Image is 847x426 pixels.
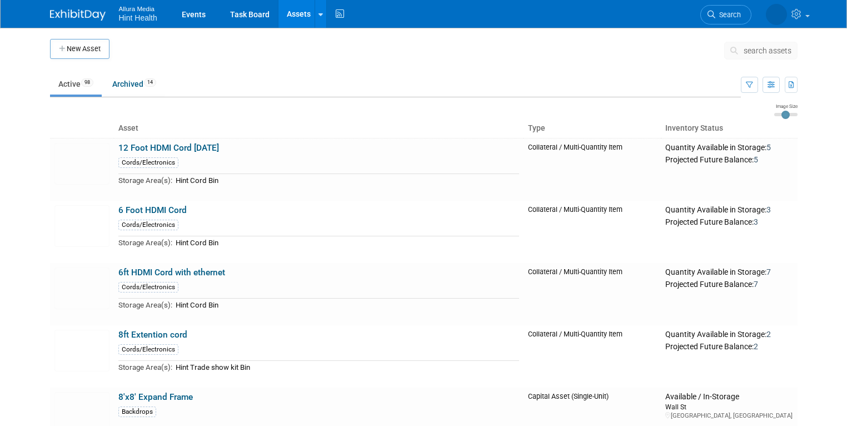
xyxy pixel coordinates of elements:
[524,201,661,263] td: Collateral / Multi-Quantity Item
[665,340,793,352] div: Projected Future Balance:
[118,268,225,278] a: 6ft HDMI Cord with ethernet
[118,239,172,247] span: Storage Area(s):
[715,11,741,19] span: Search
[665,412,793,420] div: [GEOGRAPHIC_DATA], [GEOGRAPHIC_DATA]
[50,9,106,21] img: ExhibitDay
[118,363,172,371] span: Storage Area(s):
[665,143,793,153] div: Quantity Available in Storage:
[172,236,519,249] td: Hint Cord Bin
[665,330,793,340] div: Quantity Available in Storage:
[766,330,771,339] span: 2
[774,103,798,110] div: Image Size
[118,301,172,309] span: Storage Area(s):
[754,155,758,164] span: 5
[665,268,793,278] div: Quantity Available in Storage:
[665,278,793,290] div: Projected Future Balance:
[118,157,178,168] div: Cords/Electronics
[744,46,791,55] span: search assets
[766,143,771,152] span: 5
[118,282,178,293] div: Cords/Electronics
[754,280,758,289] span: 7
[172,361,519,374] td: Hint Trade show kit Bin
[766,4,787,25] img: Ashlie Dover
[118,143,219,153] a: 12 Foot HDMI Cord [DATE]
[766,205,771,214] span: 3
[172,299,519,311] td: Hint Cord Bin
[665,392,793,402] div: Available / In-Storage
[118,330,187,340] a: 8ft Extention cord
[118,220,178,230] div: Cords/Electronics
[119,2,157,14] span: Allura Media
[50,39,109,59] button: New Asset
[118,344,178,355] div: Cords/Electronics
[665,205,793,215] div: Quantity Available in Storage:
[104,73,165,95] a: Archived14
[754,342,758,351] span: 2
[524,119,661,138] th: Type
[144,78,156,87] span: 14
[119,13,157,22] span: Hint Health
[766,268,771,276] span: 7
[81,78,93,87] span: 98
[524,325,661,388] td: Collateral / Multi-Quantity Item
[114,119,524,138] th: Asset
[700,5,751,24] a: Search
[524,263,661,325] td: Collateral / Multi-Quantity Item
[524,138,661,201] td: Collateral / Multi-Quantity Item
[50,73,102,95] a: Active98
[665,215,793,227] div: Projected Future Balance:
[118,176,172,185] span: Storage Area(s):
[118,392,193,402] a: 8'x8' Expand Frame
[754,217,758,226] span: 3
[665,153,793,165] div: Projected Future Balance:
[118,407,156,417] div: Backdrops
[665,402,793,412] div: Wall St
[172,174,519,187] td: Hint Cord Bin
[724,42,798,60] button: search assets
[118,205,187,215] a: 6 Foot HDMI Cord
